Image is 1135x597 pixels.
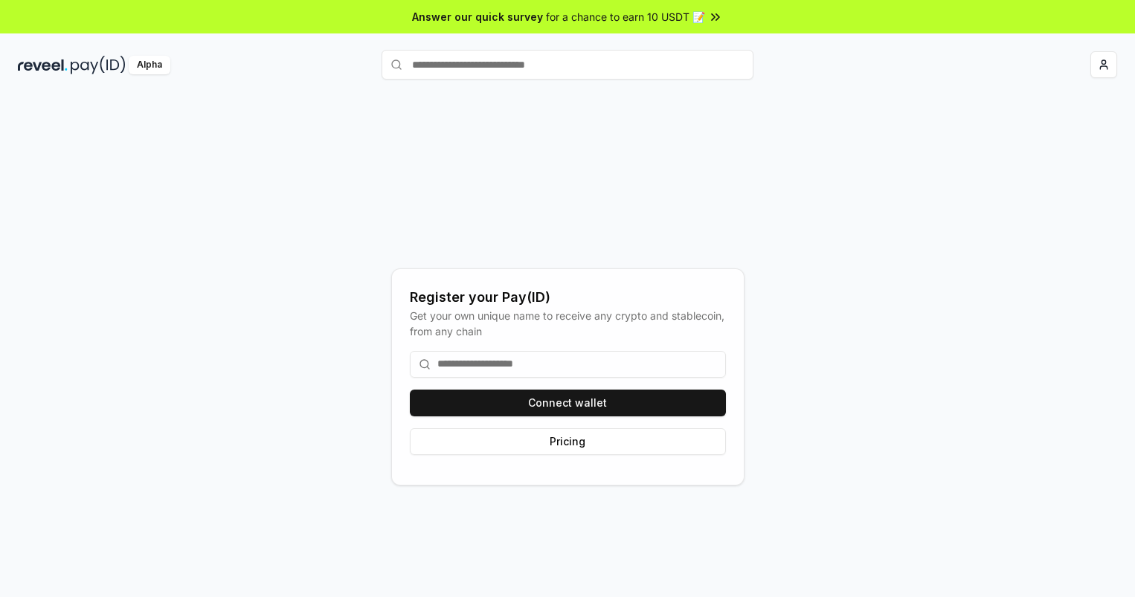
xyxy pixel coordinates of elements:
button: Connect wallet [410,390,726,416]
span: Answer our quick survey [412,9,543,25]
span: for a chance to earn 10 USDT 📝 [546,9,705,25]
img: pay_id [71,56,126,74]
div: Alpha [129,56,170,74]
div: Register your Pay(ID) [410,287,726,308]
button: Pricing [410,428,726,455]
div: Get your own unique name to receive any crypto and stablecoin, from any chain [410,308,726,339]
img: reveel_dark [18,56,68,74]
